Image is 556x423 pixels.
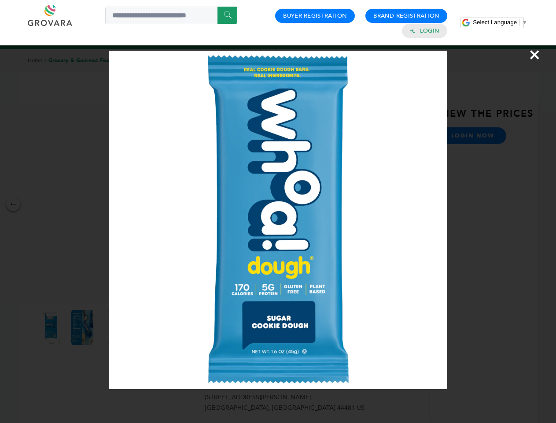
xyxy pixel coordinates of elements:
[109,51,447,389] img: Image Preview
[519,19,519,26] span: ​
[283,12,347,20] a: Buyer Registration
[473,19,517,26] span: Select Language
[473,19,527,26] a: Select Language​
[105,7,237,24] input: Search a product or brand...
[522,19,527,26] span: ▼
[529,42,541,67] span: ×
[420,27,439,35] a: Login
[373,12,439,20] a: Brand Registration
